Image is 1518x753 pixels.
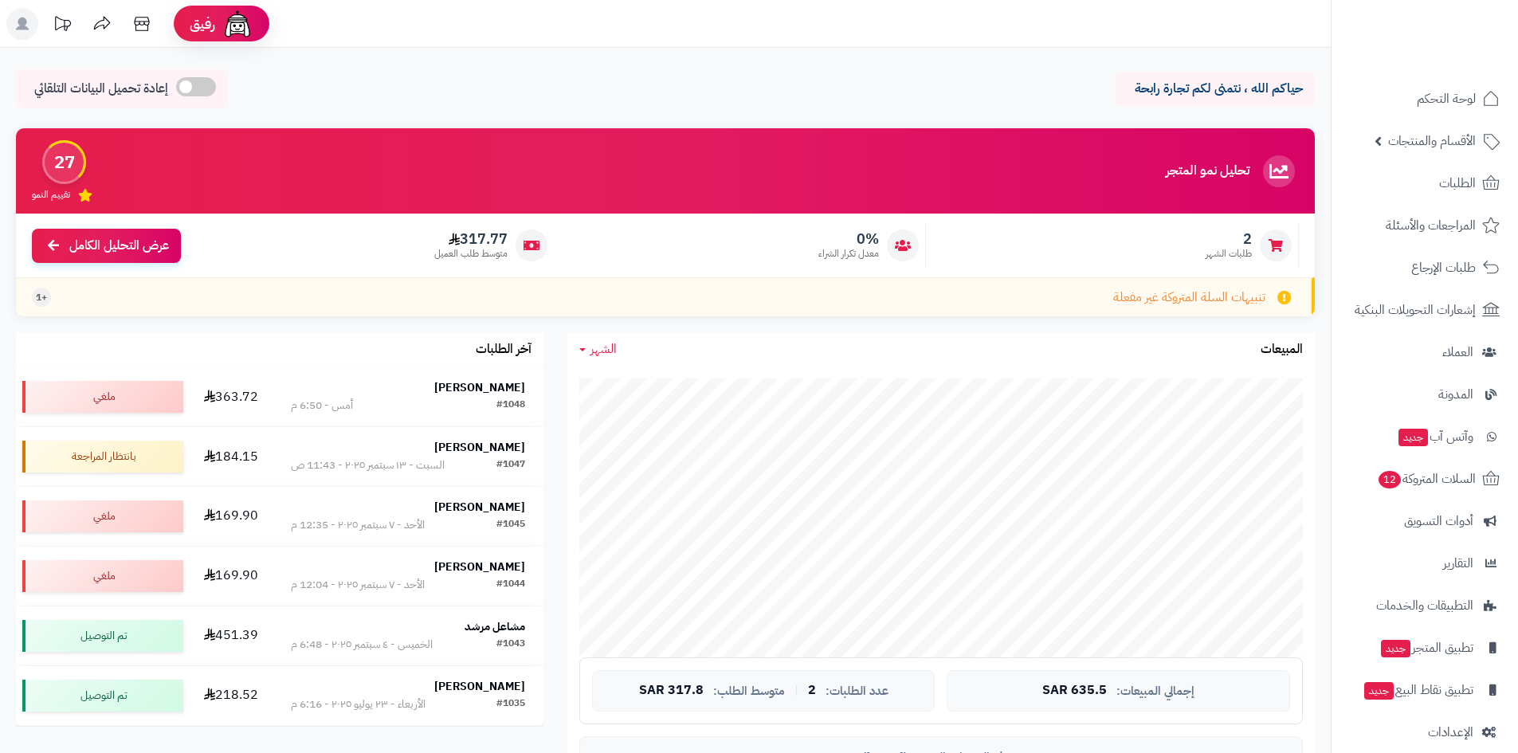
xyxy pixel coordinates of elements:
span: جديد [1398,429,1428,446]
a: لوحة التحكم [1341,80,1508,118]
span: 317.8 SAR [639,684,704,698]
span: العملاء [1442,341,1473,363]
h3: تحليل نمو المتجر [1166,164,1249,178]
a: إشعارات التحويلات البنكية [1341,291,1508,329]
div: #1045 [496,517,525,533]
strong: مشاعل مرشد [465,618,525,635]
a: عرض التحليل الكامل [32,229,181,263]
span: تنبيهات السلة المتروكة غير مفعلة [1113,288,1265,307]
h3: آخر الطلبات [476,343,531,357]
span: إعادة تحميل البيانات التلقائي [34,80,168,98]
a: السلات المتروكة12 [1341,460,1508,498]
span: الأقسام والمنتجات [1388,130,1476,152]
a: تطبيق المتجرجديد [1341,629,1508,667]
a: المراجعات والأسئلة [1341,206,1508,245]
div: تم التوصيل [22,620,183,652]
div: بانتظار المراجعة [22,441,183,473]
span: تقييم النمو [32,188,70,202]
img: logo-2.png [1410,12,1503,45]
span: الطلبات [1439,172,1476,194]
div: #1035 [496,696,525,712]
a: الشهر [579,340,617,359]
div: تم التوصيل [22,680,183,712]
span: 2 [1206,230,1252,248]
span: 2 [808,684,816,698]
span: متوسط الطلب: [713,684,785,698]
span: تطبيق نقاط البيع [1363,679,1473,701]
h3: المبيعات [1261,343,1303,357]
td: 363.72 [190,367,273,426]
div: #1047 [496,457,525,473]
span: جديد [1381,640,1410,657]
strong: [PERSON_NAME] [434,559,525,575]
span: لوحة التحكم [1417,88,1476,110]
p: حياكم الله ، نتمنى لكم تجارة رابحة [1128,80,1303,98]
a: المدونة [1341,375,1508,414]
div: أمس - 6:50 م [291,398,353,414]
span: إجمالي المبيعات: [1116,684,1194,698]
span: التقارير [1443,552,1473,575]
div: ملغي [22,500,183,532]
div: الخميس - ٤ سبتمبر ٢٠٢٥ - 6:48 م [291,637,433,653]
a: تطبيق نقاط البيعجديد [1341,671,1508,709]
div: السبت - ١٣ سبتمبر ٢٠٢٥ - 11:43 ص [291,457,445,473]
div: الأحد - ٧ سبتمبر ٢٠٢٥ - 12:04 م [291,577,425,593]
span: | [794,684,798,696]
div: الأربعاء - ٢٣ يوليو ٢٠٢٥ - 6:16 م [291,696,426,712]
span: السلات المتروكة [1377,468,1476,490]
span: طلبات الشهر [1206,247,1252,261]
span: +1 [36,291,47,304]
span: متوسط طلب العميل [434,247,508,261]
div: ملغي [22,381,183,413]
strong: [PERSON_NAME] [434,439,525,456]
strong: [PERSON_NAME] [434,379,525,396]
a: طلبات الإرجاع [1341,249,1508,287]
div: ملغي [22,560,183,592]
strong: [PERSON_NAME] [434,499,525,516]
a: الطلبات [1341,164,1508,202]
a: الإعدادات [1341,713,1508,751]
span: معدل تكرار الشراء [818,247,879,261]
td: 169.90 [190,487,273,546]
span: إشعارات التحويلات البنكية [1355,299,1476,321]
div: #1043 [496,637,525,653]
span: تطبيق المتجر [1379,637,1473,659]
span: طلبات الإرجاع [1411,257,1476,279]
span: المراجعات والأسئلة [1386,214,1476,237]
img: ai-face.png [222,8,253,40]
span: 317.77 [434,230,508,248]
a: تحديثات المنصة [42,8,82,44]
span: المدونة [1438,383,1473,406]
span: 635.5 SAR [1042,684,1107,698]
span: رفيق [190,14,215,33]
a: أدوات التسويق [1341,502,1508,540]
td: 184.15 [190,427,273,486]
td: 169.90 [190,547,273,606]
span: عرض التحليل الكامل [69,237,169,255]
a: التقارير [1341,544,1508,582]
strong: [PERSON_NAME] [434,678,525,695]
a: العملاء [1341,333,1508,371]
td: 451.39 [190,606,273,665]
div: الأحد - ٧ سبتمبر ٢٠٢٥ - 12:35 م [291,517,425,533]
span: الإعدادات [1428,721,1473,743]
span: جديد [1364,682,1394,700]
a: التطبيقات والخدمات [1341,586,1508,625]
span: التطبيقات والخدمات [1376,594,1473,617]
div: #1044 [496,577,525,593]
td: 218.52 [190,666,273,725]
div: #1048 [496,398,525,414]
span: 0% [818,230,879,248]
span: الشهر [590,339,617,359]
span: وآتس آب [1397,426,1473,448]
a: وآتس آبجديد [1341,418,1508,456]
span: 12 [1379,471,1401,488]
span: عدد الطلبات: [826,684,888,698]
span: أدوات التسويق [1404,510,1473,532]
